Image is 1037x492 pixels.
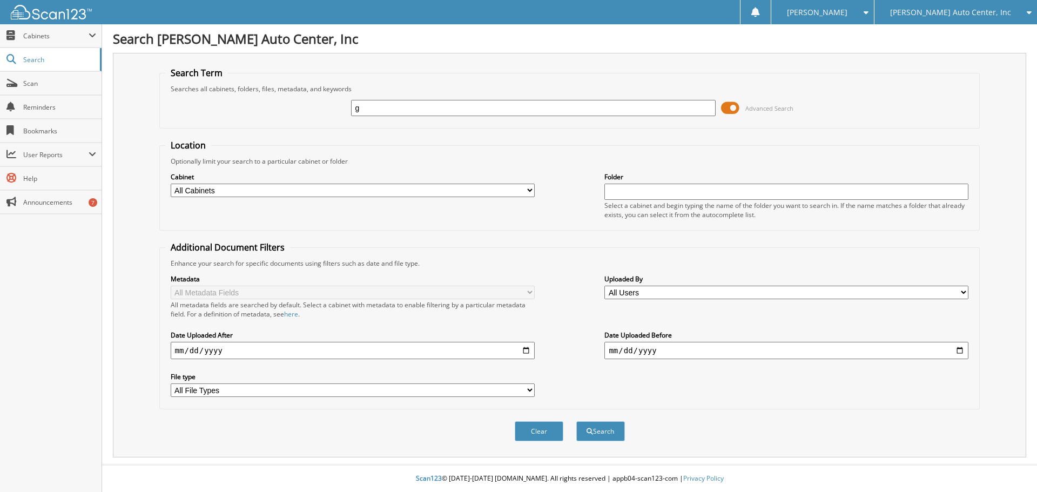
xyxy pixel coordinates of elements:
[171,172,535,181] label: Cabinet
[102,466,1037,492] div: © [DATE]-[DATE] [DOMAIN_NAME]. All rights reserved | appb04-scan123-com |
[416,474,442,483] span: Scan123
[23,174,96,183] span: Help
[171,274,535,284] label: Metadata
[171,372,535,381] label: File type
[89,198,97,207] div: 7
[604,172,968,181] label: Folder
[683,474,724,483] a: Privacy Policy
[171,331,535,340] label: Date Uploaded After
[284,309,298,319] a: here
[604,201,968,219] div: Select a cabinet and begin typing the name of the folder you want to search in. If the name match...
[165,157,974,166] div: Optionally limit your search to a particular cabinet or folder
[23,79,96,88] span: Scan
[745,104,793,112] span: Advanced Search
[165,259,974,268] div: Enhance your search for specific documents using filters such as date and file type.
[165,67,228,79] legend: Search Term
[165,139,211,151] legend: Location
[11,5,92,19] img: scan123-logo-white.svg
[23,150,89,159] span: User Reports
[113,30,1026,48] h1: Search [PERSON_NAME] Auto Center, Inc
[171,342,535,359] input: start
[23,103,96,112] span: Reminders
[23,198,96,207] span: Announcements
[890,9,1011,16] span: [PERSON_NAME] Auto Center, Inc
[171,300,535,319] div: All metadata fields are searched by default. Select a cabinet with metadata to enable filtering b...
[23,31,89,41] span: Cabinets
[23,126,96,136] span: Bookmarks
[604,274,968,284] label: Uploaded By
[165,241,290,253] legend: Additional Document Filters
[604,331,968,340] label: Date Uploaded Before
[515,421,563,441] button: Clear
[23,55,95,64] span: Search
[604,342,968,359] input: end
[576,421,625,441] button: Search
[165,84,974,93] div: Searches all cabinets, folders, files, metadata, and keywords
[787,9,847,16] span: [PERSON_NAME]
